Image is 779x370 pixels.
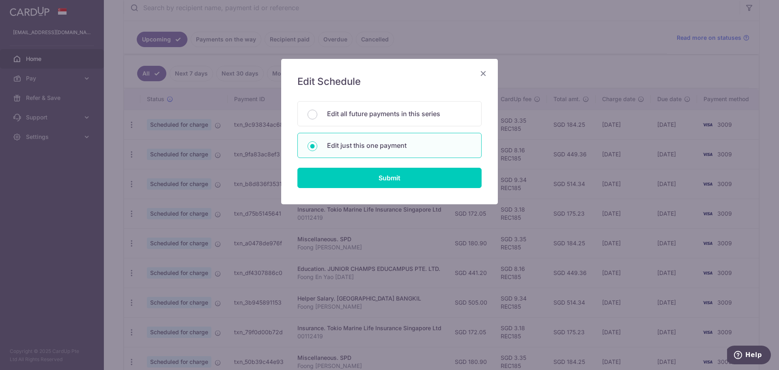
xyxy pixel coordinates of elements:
p: Edit all future payments in this series [327,109,471,119]
button: Close [478,69,488,78]
p: Edit just this one payment [327,141,471,150]
input: Submit [297,168,482,188]
iframe: Opens a widget where you can find more information [727,346,771,366]
h5: Edit Schedule [297,75,482,88]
